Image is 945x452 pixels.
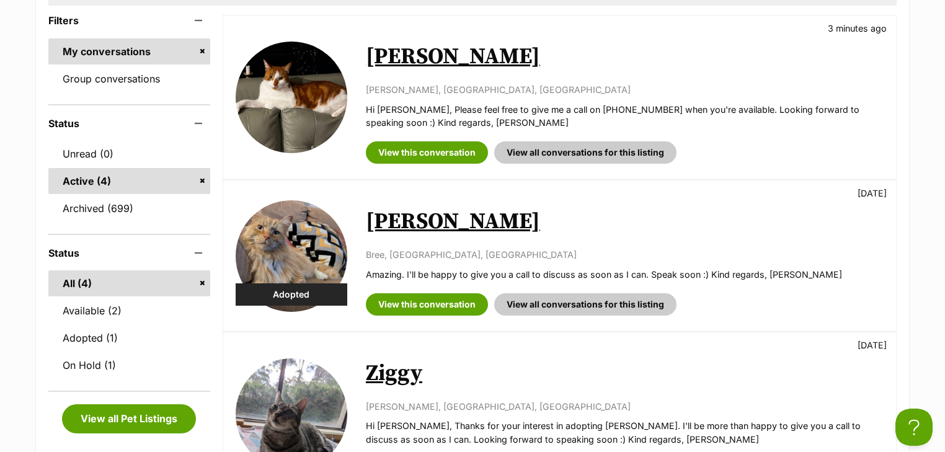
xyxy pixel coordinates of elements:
a: View this conversation [366,141,488,164]
a: Available (2) [48,298,210,324]
p: [PERSON_NAME], [GEOGRAPHIC_DATA], [GEOGRAPHIC_DATA] [366,83,884,96]
img: Ned [236,42,347,153]
p: [PERSON_NAME], [GEOGRAPHIC_DATA], [GEOGRAPHIC_DATA] [366,400,884,413]
p: 3 minutes ago [828,22,887,35]
a: On Hold (1) [48,352,210,378]
a: View all conversations for this listing [494,141,677,164]
a: View all Pet Listings [62,404,196,433]
div: Adopted [236,283,347,306]
a: View this conversation [366,293,488,316]
a: Ziggy [366,360,422,388]
header: Status [48,247,210,259]
p: Bree, [GEOGRAPHIC_DATA], [GEOGRAPHIC_DATA] [366,248,884,261]
img: Henry [236,200,347,312]
p: Hi [PERSON_NAME], Thanks for your interest in adopting [PERSON_NAME]. I'll be more than happy to ... [366,419,884,446]
a: Unread (0) [48,141,210,167]
a: All (4) [48,270,210,296]
a: Archived (699) [48,195,210,221]
a: Adopted (1) [48,325,210,351]
p: [DATE] [858,187,887,200]
a: Active (4) [48,168,210,194]
a: [PERSON_NAME] [366,43,540,71]
a: Group conversations [48,66,210,92]
p: [DATE] [858,339,887,352]
a: View all conversations for this listing [494,293,677,316]
header: Status [48,118,210,129]
iframe: Help Scout Beacon - Open [895,409,933,446]
p: Amazing. I'll be happy to give you a call to discuss as soon as I can. Speak soon :) Kind regards... [366,268,884,281]
header: Filters [48,15,210,26]
a: My conversations [48,38,210,64]
p: Hi [PERSON_NAME], Please feel free to give me a call on [PHONE_NUMBER] when you're available. Loo... [366,103,884,130]
a: [PERSON_NAME] [366,208,540,236]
